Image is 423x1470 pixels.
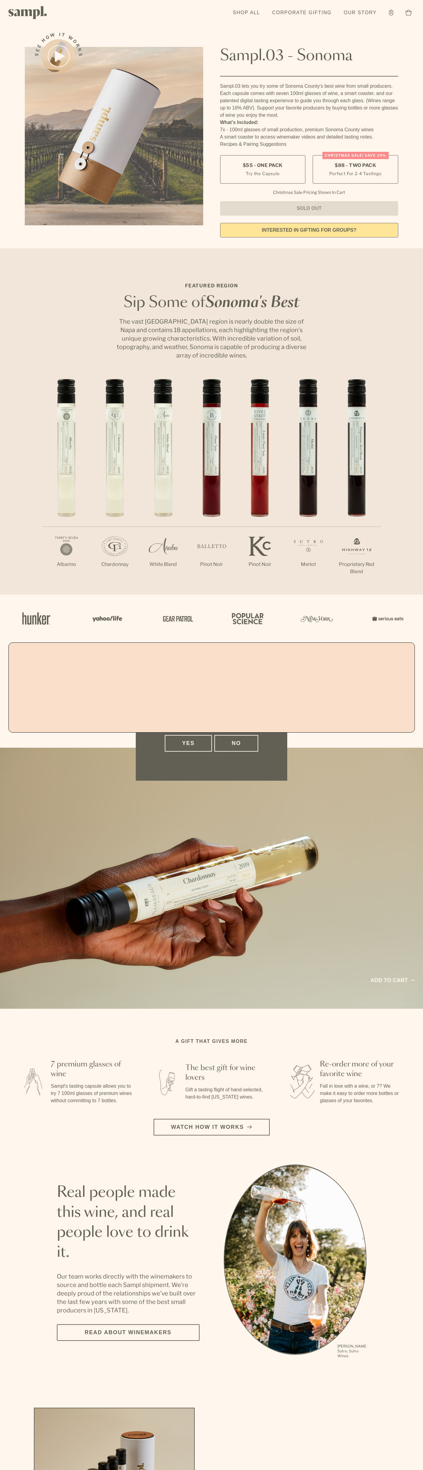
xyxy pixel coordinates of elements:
span: $88 - Two Pack [335,162,376,169]
p: Pinot Noir [236,561,284,568]
div: Christmas SALE! Save 20% [322,152,389,159]
li: 4 / 7 [187,379,236,587]
small: Try the Capsule [246,170,279,177]
li: 2 / 7 [91,379,139,587]
a: Our Story [341,6,380,19]
p: Albarino [42,561,91,568]
span: $55 - One Pack [243,162,283,169]
a: Shop All [230,6,263,19]
p: White Blend [139,561,187,568]
li: 7 / 7 [333,379,381,595]
p: Proprietary Red Blend [333,561,381,575]
button: No [214,735,258,752]
li: 3 / 7 [139,379,187,587]
button: Yes [165,735,212,752]
img: Sampl logo [8,6,47,19]
div: slide 1 [224,1165,366,1359]
p: Chardonnay [91,561,139,568]
p: Pinot Noir [187,561,236,568]
li: 6 / 7 [284,379,333,587]
img: Sampl.03 - Sonoma [25,47,203,225]
button: See how it works [42,39,76,73]
ul: carousel [224,1165,366,1359]
a: Corporate Gifting [269,6,335,19]
button: Sold Out [220,201,399,216]
li: 1 / 7 [42,379,91,587]
p: Merlot [284,561,333,568]
p: [PERSON_NAME] Sutro, Sutro Wines [337,1344,366,1358]
a: interested in gifting for groups? [220,223,399,237]
small: Perfect For 2-4 Tastings [329,170,381,177]
li: 5 / 7 [236,379,284,587]
a: Add to cart [370,976,415,985]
